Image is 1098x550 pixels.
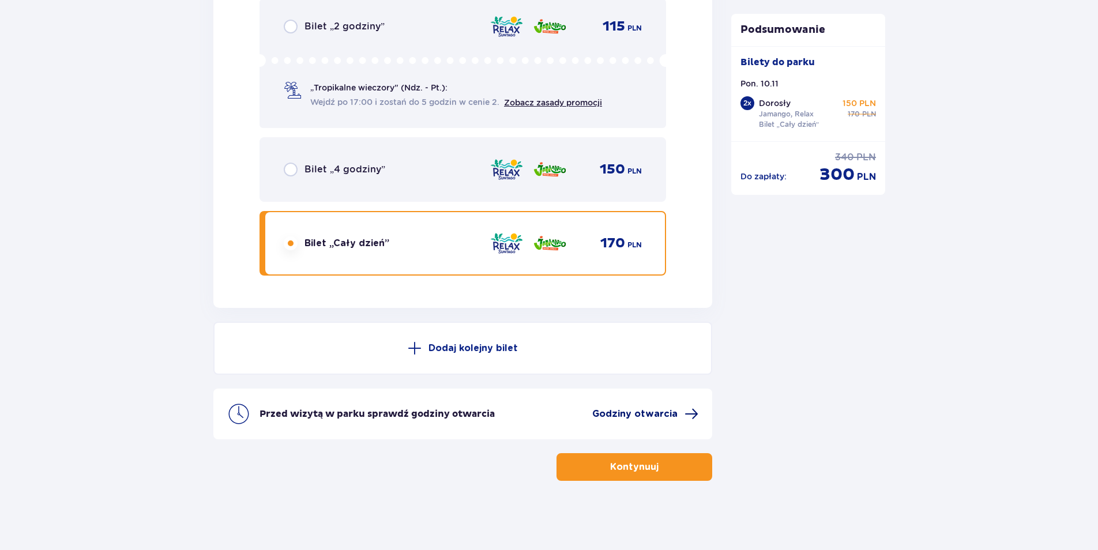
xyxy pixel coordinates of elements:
span: Bilet „4 godziny” [304,163,385,176]
img: Jamango [533,157,567,182]
span: 340 [835,151,854,164]
p: Kontynuuj [610,461,659,473]
p: Dorosły [759,97,791,109]
span: Bilet „2 godziny” [304,20,385,33]
span: 150 [600,161,625,178]
span: Godziny otwarcia [592,408,678,420]
span: PLN [627,23,642,33]
p: 150 PLN [843,97,876,109]
button: Dodaj kolejny bilet [213,322,712,375]
p: Podsumowanie [731,23,886,37]
span: „Tropikalne wieczory" (Ndz. - Pt.): [310,82,448,93]
p: Bilety do parku [740,56,815,69]
span: PLN [627,240,642,250]
img: Relax [490,231,524,255]
span: 170 [848,109,860,119]
div: 2 x [740,96,754,110]
img: Relax [490,14,524,39]
p: Bilet „Cały dzień” [759,119,819,130]
span: Wejdź po 17:00 i zostań do 5 godzin w cenie 2. [310,96,499,108]
p: Jamango, Relax [759,109,814,119]
span: Bilet „Cały dzień” [304,237,389,250]
img: Jamango [533,14,567,39]
img: Jamango [533,231,567,255]
span: PLN [862,109,876,119]
p: Do zapłaty : [740,171,787,182]
a: Godziny otwarcia [592,407,698,421]
span: 170 [600,235,625,252]
span: PLN [856,151,876,164]
span: 115 [603,18,625,35]
span: PLN [857,171,876,183]
img: Relax [490,157,524,182]
p: Przed wizytą w parku sprawdź godziny otwarcia [260,408,495,420]
span: 300 [819,164,855,186]
a: Zobacz zasady promocji [504,98,602,107]
span: PLN [627,166,642,176]
button: Kontynuuj [556,453,712,481]
p: Dodaj kolejny bilet [428,342,518,355]
p: Pon. 10.11 [740,78,779,89]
